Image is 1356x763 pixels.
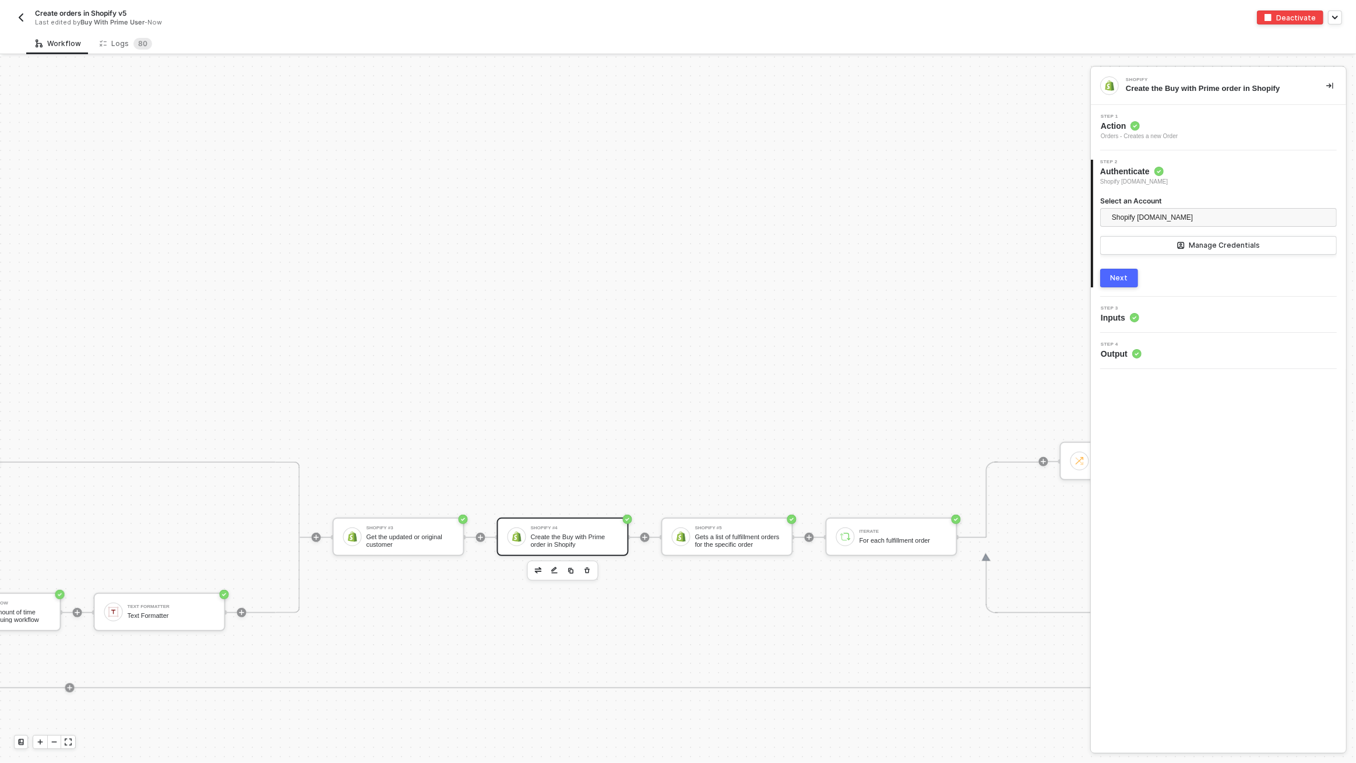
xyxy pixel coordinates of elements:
[1111,273,1128,283] div: Next
[1265,14,1272,21] img: deactivate
[220,590,229,599] span: icon-success-page
[1101,114,1178,119] span: Step 1
[66,684,73,691] span: icon-play
[531,526,618,530] div: Shopify #4
[65,739,72,746] span: icon-expand
[128,604,215,609] div: Text Formatter
[143,39,147,48] span: 0
[477,534,484,541] span: icon-play
[1112,209,1193,226] span: Shopify [DOMAIN_NAME]
[1104,80,1115,91] img: integration-icon
[548,564,562,578] button: edit-cred
[1100,269,1138,287] button: Next
[1126,83,1308,94] div: Create the Buy with Prime order in Shopify
[676,532,686,542] img: icon
[531,533,618,548] div: Create the Buy with Prime order in Shopify
[551,567,558,575] img: edit-cred
[36,39,81,48] div: Workflow
[100,38,152,50] div: Logs
[860,537,947,544] div: For each fulfillment order
[787,515,797,524] span: icon-success-page
[695,533,783,548] div: Gets a list of fulfillment orders for the specific order
[51,739,58,746] span: icon-minus
[14,10,28,24] button: back
[564,564,578,578] button: copy-block
[952,515,961,524] span: icon-success-page
[108,607,119,617] img: icon
[1257,10,1323,24] button: deactivateDeactivate
[128,612,215,620] div: Text Formatter
[1101,306,1139,311] span: Step 3
[642,534,649,541] span: icon-play
[459,515,468,524] span: icon-success-page
[35,18,651,27] div: Last edited by - Now
[535,567,542,573] img: edit-cred
[623,515,632,524] span: icon-success-page
[695,526,783,530] div: Shopify #5
[1101,312,1139,324] span: Inputs
[347,532,358,542] img: icon
[512,532,522,542] img: icon
[1101,342,1142,347] span: Step 4
[1189,241,1260,250] div: Manage Credentials
[37,739,44,746] span: icon-play
[1075,456,1085,466] img: icon
[1101,132,1178,141] div: Orders - Creates a new Order
[238,609,245,616] span: icon-play
[568,567,575,574] img: copy-block
[367,533,454,548] div: Get the updated or original customer
[1091,160,1346,287] div: Step 2Authenticate Shopify [DOMAIN_NAME]Select an AccountShopify [DOMAIN_NAME] Manage Credentials...
[531,564,545,578] button: edit-cred
[1101,120,1178,132] span: Action
[1091,114,1346,141] div: Step 1Action Orders - Creates a new Order
[1100,166,1168,177] span: Authenticate
[1101,348,1142,360] span: Output
[1100,196,1337,206] label: Select an Account
[133,38,152,50] sup: 80
[1100,177,1168,187] span: Shopify [DOMAIN_NAME]
[1276,13,1316,23] div: Deactivate
[1091,306,1346,324] div: Step 3Inputs
[840,532,851,542] img: icon
[367,526,454,530] div: Shopify #3
[1040,458,1047,465] span: icon-play
[55,590,65,599] span: icon-success-page
[80,18,145,26] span: Buy With Prime User
[1177,242,1185,249] span: icon-manage-credentials
[16,13,26,22] img: back
[1091,342,1346,360] div: Step 4Output
[313,534,320,541] span: icon-play
[1100,160,1168,164] span: Step 2
[1326,82,1333,89] span: icon-collapse-right
[1126,78,1301,82] div: Shopify
[138,39,143,48] span: 8
[806,534,813,541] span: icon-play
[1100,236,1337,255] button: Manage Credentials
[860,529,947,534] div: Iterate
[35,8,126,18] span: Create orders in Shopify v5
[74,609,81,616] span: icon-play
